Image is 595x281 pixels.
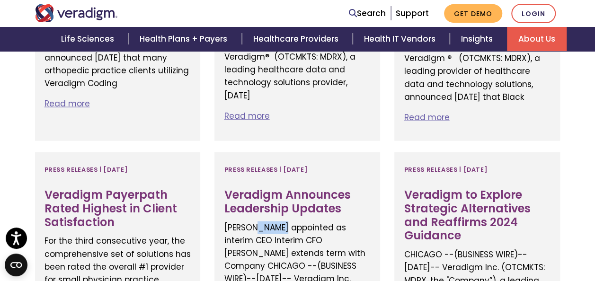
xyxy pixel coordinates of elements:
[444,4,502,23] a: Get Demo
[404,162,488,177] span: Press Releases | [DATE]
[44,188,191,229] h3: Veradigm Payerpath Rated Highest in Client Satisfaction
[50,27,128,51] a: Life Sciences
[507,27,567,51] a: About Us
[224,162,308,177] span: Press Releases | [DATE]
[353,27,450,51] a: Health IT Vendors
[5,254,27,276] button: Open CMP widget
[242,27,353,51] a: Healthcare Providers
[128,27,241,51] a: Health Plans + Payers
[44,162,128,177] span: Press Releases | [DATE]
[413,213,584,270] iframe: Drift Chat Widget
[35,4,118,22] img: Veradigm logo
[224,188,371,216] h3: Veradigm Announces Leadership Updates
[511,4,556,23] a: Login
[404,188,551,243] h3: Veradigm to Explore Strategic Alternatives and Reaffirms 2024 Guidance
[450,27,507,51] a: Insights
[349,7,386,20] a: Search
[396,8,429,19] a: Support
